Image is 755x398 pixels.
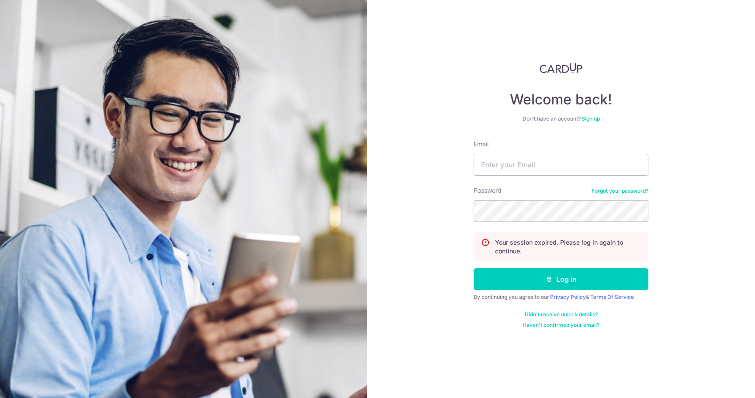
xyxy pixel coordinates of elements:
h4: Welcome back! [474,91,648,108]
label: Password [474,186,502,195]
a: Terms Of Service [590,294,634,300]
img: CardUp Logo [540,63,582,73]
a: Privacy Policy [550,294,586,300]
div: By continuing you agree to our & [474,294,648,301]
label: Email [474,140,488,149]
input: Enter your Email [474,154,648,176]
button: Log in [474,268,648,290]
a: Didn't receive unlock details? [525,311,598,318]
a: Sign up [582,115,600,122]
p: Your session expired. Please log in again to continue. [495,238,641,256]
a: Haven't confirmed your email? [523,322,599,329]
a: Forgot your password? [592,187,648,194]
div: Don’t have an account? [474,115,648,122]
